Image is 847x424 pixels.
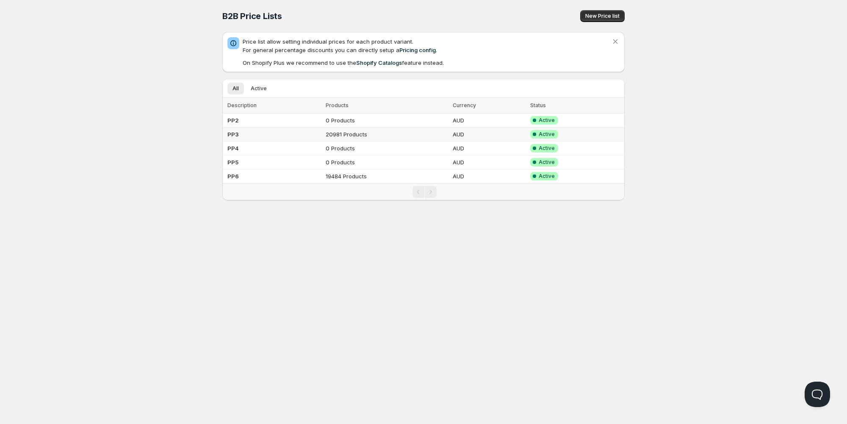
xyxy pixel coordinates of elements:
[585,13,620,19] span: New Price list
[227,145,239,152] b: PP4
[539,145,555,152] span: Active
[539,117,555,124] span: Active
[539,173,555,180] span: Active
[580,10,625,22] button: New Price list
[450,169,528,183] td: AUD
[450,155,528,169] td: AUD
[450,141,528,155] td: AUD
[539,159,555,166] span: Active
[323,155,450,169] td: 0 Products
[450,127,528,141] td: AUD
[227,131,239,138] b: PP3
[805,382,830,407] iframe: Help Scout Beacon - Open
[222,183,625,200] nav: Pagination
[326,102,349,108] span: Products
[323,114,450,127] td: 0 Products
[243,58,611,67] p: On Shopify Plus we recommend to use the feature instead.
[609,36,621,47] button: Dismiss notification
[227,117,239,124] b: PP2
[539,131,555,138] span: Active
[233,85,239,92] span: All
[450,114,528,127] td: AUD
[356,59,402,66] a: Shopify Catalogs
[530,102,546,108] span: Status
[222,11,282,21] span: B2B Price Lists
[323,127,450,141] td: 20981 Products
[251,85,267,92] span: Active
[243,37,611,54] p: Price list allow setting individual prices for each product variant. For general percentage disco...
[453,102,476,108] span: Currency
[323,141,450,155] td: 0 Products
[227,102,257,108] span: Description
[323,169,450,183] td: 19484 Products
[227,159,238,166] b: PP5
[399,47,436,53] a: Pricing config
[227,173,239,180] b: PP6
